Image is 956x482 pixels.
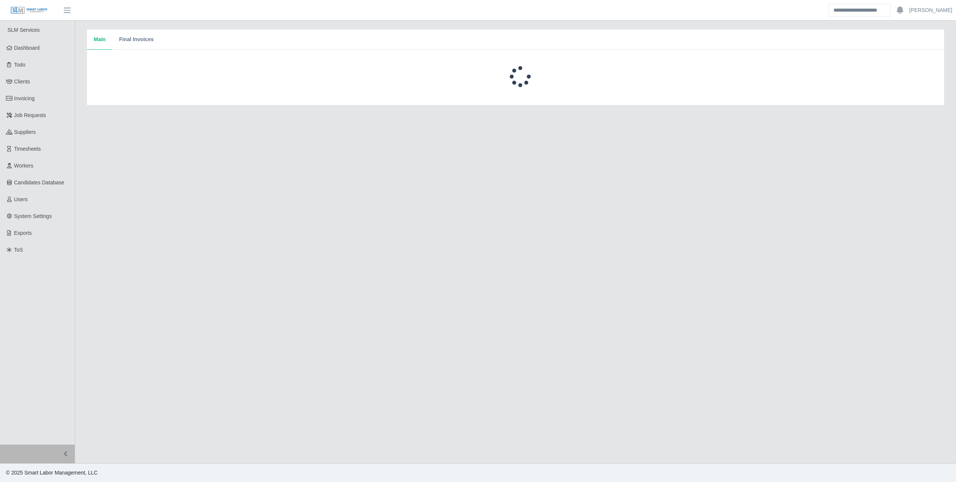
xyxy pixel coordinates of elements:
[14,230,32,236] span: Exports
[112,30,161,50] button: Final Invoices
[14,146,41,152] span: Timesheets
[909,6,952,14] a: [PERSON_NAME]
[14,95,35,101] span: Invoicing
[14,112,46,118] span: Job Requests
[14,62,25,68] span: Todo
[14,247,23,253] span: ToS
[14,45,40,51] span: Dashboard
[14,129,36,135] span: Suppliers
[87,30,112,50] button: Main
[829,4,891,17] input: Search
[14,79,30,85] span: Clients
[6,470,97,476] span: © 2025 Smart Labor Management, LLC
[14,196,28,202] span: Users
[14,179,65,185] span: Candidates Database
[7,27,40,33] span: SLM Services
[14,163,34,169] span: Workers
[10,6,48,15] img: SLM Logo
[14,213,52,219] span: System Settings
